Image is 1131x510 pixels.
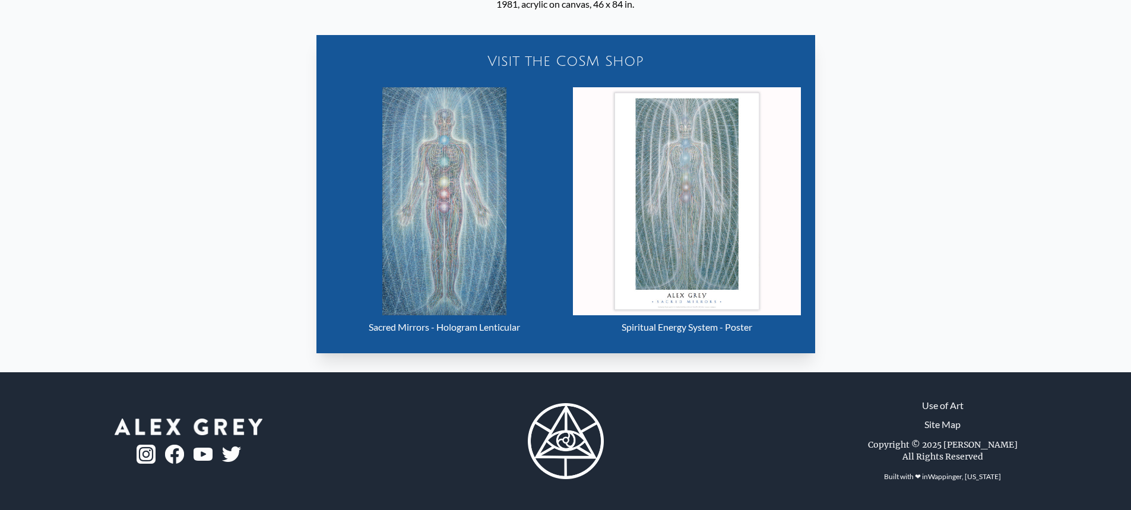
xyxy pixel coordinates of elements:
img: fb-logo.png [165,445,184,464]
div: Built with ❤ in [879,467,1006,486]
img: twitter-logo.png [222,446,241,462]
a: Site Map [924,417,961,432]
a: Wappinger, [US_STATE] [928,472,1001,481]
div: Copyright © 2025 [PERSON_NAME] [868,439,1018,451]
img: Spiritual Energy System - Poster [573,87,801,315]
a: Spiritual Energy System - Poster [573,87,801,339]
img: Sacred Mirrors - Hologram Lenticular [382,87,507,315]
div: Sacred Mirrors - Hologram Lenticular [331,315,559,339]
img: youtube-logo.png [194,448,213,461]
a: Sacred Mirrors - Hologram Lenticular [331,87,559,339]
img: ig-logo.png [137,445,156,464]
div: All Rights Reserved [902,451,983,463]
div: Spiritual Energy System - Poster [573,315,801,339]
a: Use of Art [922,398,964,413]
a: Visit the CoSM Shop [324,42,808,80]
